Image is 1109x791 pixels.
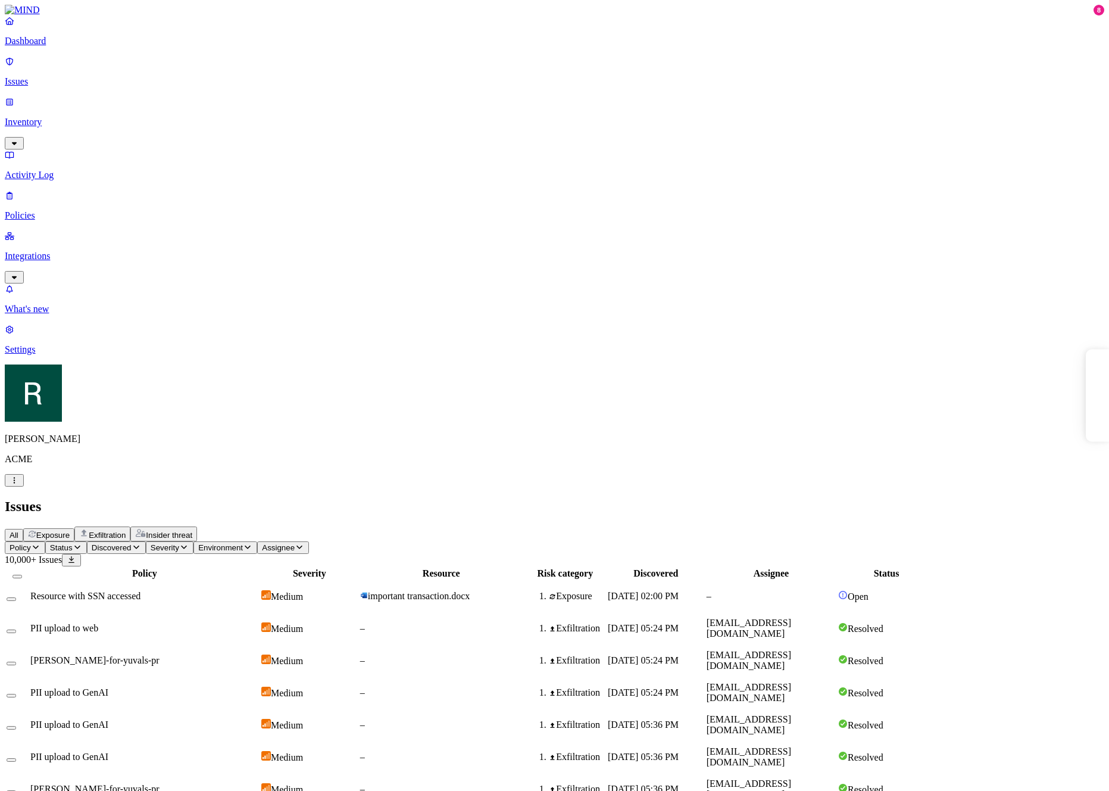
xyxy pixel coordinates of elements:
img: Ron Rabinovich [5,365,62,422]
span: Discovered [92,543,132,552]
div: Resource [360,568,523,579]
p: [PERSON_NAME] [5,434,1104,444]
span: Medium [271,752,303,762]
div: Exfiltration [549,720,605,730]
a: Activity Log [5,150,1104,180]
span: Resolved [848,752,883,762]
div: Exfiltration [549,752,605,762]
a: Integrations [5,231,1104,282]
span: – [360,752,365,762]
span: [PERSON_NAME]-for-yuvals-pr [30,655,160,665]
div: Policy [30,568,259,579]
img: severity-medium [261,655,271,664]
p: Inventory [5,117,1104,127]
p: Policies [5,210,1104,221]
p: Dashboard [5,36,1104,46]
span: Insider threat [146,531,192,540]
span: Severity [151,543,179,552]
img: severity-medium [261,719,271,728]
div: Severity [261,568,358,579]
span: Resolved [848,624,883,634]
span: important transaction.docx [368,591,470,601]
span: [DATE] 05:24 PM [608,687,679,697]
button: Select row [7,694,16,697]
span: Open [848,591,869,602]
button: Select row [7,758,16,762]
span: Medium [271,624,303,634]
a: What's new [5,284,1104,314]
img: status-resolved [838,655,848,664]
p: ACME [5,454,1104,465]
div: Exfiltration [549,655,605,666]
span: Medium [271,688,303,698]
span: PII upload to GenAI [30,687,108,697]
a: MIND [5,5,1104,15]
div: Risk category [525,568,605,579]
span: PII upload to GenAI [30,720,108,730]
span: Exposure [36,531,70,540]
button: Select row [7,597,16,601]
span: [DATE] 05:36 PM [608,720,679,730]
div: Exfiltration [549,623,605,634]
span: [EMAIL_ADDRESS][DOMAIN_NAME] [707,618,791,639]
div: Status [838,568,935,579]
span: [DATE] 05:36 PM [608,752,679,762]
img: MIND [5,5,40,15]
span: [DATE] 02:00 PM [608,591,679,601]
span: Environment [198,543,243,552]
img: severity-medium [261,751,271,761]
img: status-resolved [838,719,848,728]
span: All [10,531,18,540]
p: Integrations [5,251,1104,261]
img: status-resolved [838,622,848,632]
img: severity-medium [261,622,271,632]
span: PII upload to GenAI [30,752,108,762]
button: Select all [13,575,22,578]
button: Select row [7,726,16,730]
span: – [360,623,365,633]
span: – [360,687,365,697]
p: Activity Log [5,170,1104,180]
a: Policies [5,190,1104,221]
span: Medium [271,591,303,602]
a: Issues [5,56,1104,87]
span: Resolved [848,688,883,698]
a: Dashboard [5,15,1104,46]
img: status-resolved [838,751,848,761]
a: Settings [5,324,1104,355]
button: Select row [7,630,16,633]
p: Issues [5,76,1104,87]
p: What's new [5,304,1104,314]
img: status-open [838,590,848,600]
button: Select row [7,662,16,665]
span: Resolved [848,720,883,730]
span: – [360,655,365,665]
span: [DATE] 05:24 PM [608,623,679,633]
div: 8 [1094,5,1104,15]
span: Policy [10,543,31,552]
a: Inventory [5,96,1104,148]
span: Resource with SSN accessed [30,591,140,601]
span: [EMAIL_ADDRESS][DOMAIN_NAME] [707,714,791,735]
span: PII upload to web [30,623,98,633]
span: Medium [271,656,303,666]
div: Exposure [549,591,605,602]
span: Exfiltration [89,531,126,540]
span: – [707,591,711,601]
span: [EMAIL_ADDRESS][DOMAIN_NAME] [707,682,791,703]
span: Medium [271,720,303,730]
img: microsoft-word [360,591,368,599]
span: 10,000+ Issues [5,555,62,565]
p: Settings [5,344,1104,355]
span: [DATE] 05:24 PM [608,655,679,665]
img: severity-medium [261,590,271,600]
div: Discovered [608,568,704,579]
span: Status [50,543,73,552]
div: Assignee [707,568,836,579]
img: severity-medium [261,687,271,696]
h2: Issues [5,499,1104,515]
div: Exfiltration [549,687,605,698]
span: Resolved [848,656,883,666]
span: [EMAIL_ADDRESS][DOMAIN_NAME] [707,650,791,671]
span: – [360,720,365,730]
